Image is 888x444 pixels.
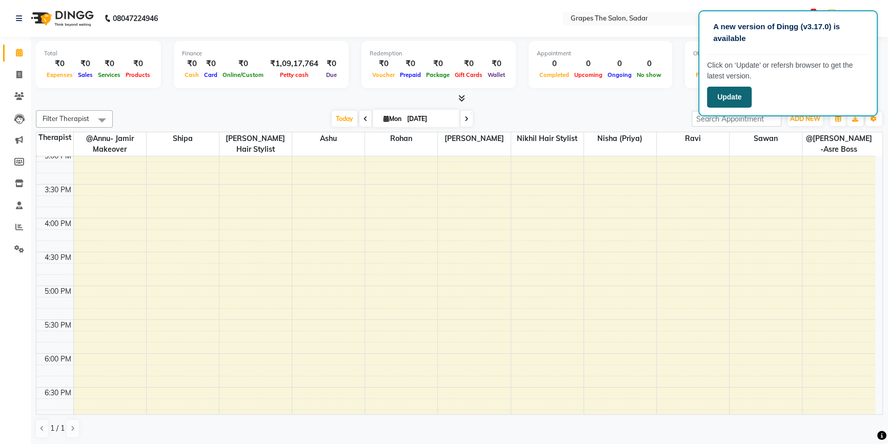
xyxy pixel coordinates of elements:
[511,132,583,145] span: Nikhil Hair stylist
[693,58,725,70] div: ₹0
[74,132,146,156] span: @Annu- jamir makeover
[123,71,153,78] span: Products
[36,132,73,143] div: Therapist
[113,4,158,33] b: 08047224946
[266,58,322,70] div: ₹1,09,17,764
[365,132,437,145] span: rohan
[182,71,201,78] span: Cash
[605,71,634,78] span: Ongoing
[182,49,340,58] div: Finance
[802,132,875,156] span: @[PERSON_NAME]-Asre Boss
[95,58,123,70] div: ₹0
[452,71,485,78] span: Gift Cards
[381,115,404,123] span: Mon
[75,71,95,78] span: Sales
[277,71,311,78] span: Petty cash
[219,132,292,156] span: [PERSON_NAME] hair stylist
[657,132,729,145] span: ravi
[147,132,219,145] span: shipa
[75,58,95,70] div: ₹0
[44,71,75,78] span: Expenses
[220,58,266,70] div: ₹0
[43,151,73,162] div: 3:00 PM
[485,71,508,78] span: Wallet
[423,71,452,78] span: Package
[370,58,397,70] div: ₹0
[572,58,605,70] div: 0
[693,49,859,58] div: Other sales
[790,115,820,123] span: ADD NEW
[713,21,863,44] p: A new version of Dingg (v3.17.0) is available
[43,185,73,195] div: 3:30 PM
[43,354,73,365] div: 6:00 PM
[182,58,201,70] div: ₹0
[324,71,339,78] span: Due
[823,9,841,27] img: Admin
[438,132,510,145] span: [PERSON_NAME]
[404,111,455,127] input: 2025-09-01
[423,58,452,70] div: ₹0
[537,58,572,70] div: 0
[811,9,816,16] span: 9
[537,71,572,78] span: Completed
[332,111,357,127] span: Today
[692,111,781,127] input: Search Appointment
[537,49,664,58] div: Appointment
[634,58,664,70] div: 0
[43,114,89,123] span: Filter Therapist
[44,49,153,58] div: Total
[397,58,423,70] div: ₹0
[572,71,605,78] span: Upcoming
[707,60,869,82] p: Click on ‘Update’ or refersh browser to get the latest version.
[788,112,823,126] button: ADD NEW
[43,320,73,331] div: 5:30 PM
[50,423,65,434] span: 1 / 1
[201,71,220,78] span: Card
[201,58,220,70] div: ₹0
[220,71,266,78] span: Online/Custom
[43,286,73,297] div: 5:00 PM
[43,218,73,229] div: 4:00 PM
[707,87,752,108] button: Update
[693,71,725,78] span: Packages
[43,388,73,398] div: 6:30 PM
[584,132,656,145] span: nisha (priya)
[95,71,123,78] span: Services
[397,71,423,78] span: Prepaid
[43,252,73,263] div: 4:30 PM
[123,58,153,70] div: ₹0
[605,58,634,70] div: 0
[485,58,508,70] div: ₹0
[26,4,96,33] img: logo
[292,132,365,145] span: ashu
[634,71,664,78] span: No show
[322,58,340,70] div: ₹0
[730,132,802,145] span: sawan
[452,58,485,70] div: ₹0
[370,71,397,78] span: Voucher
[44,58,75,70] div: ₹0
[370,49,508,58] div: Redemption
